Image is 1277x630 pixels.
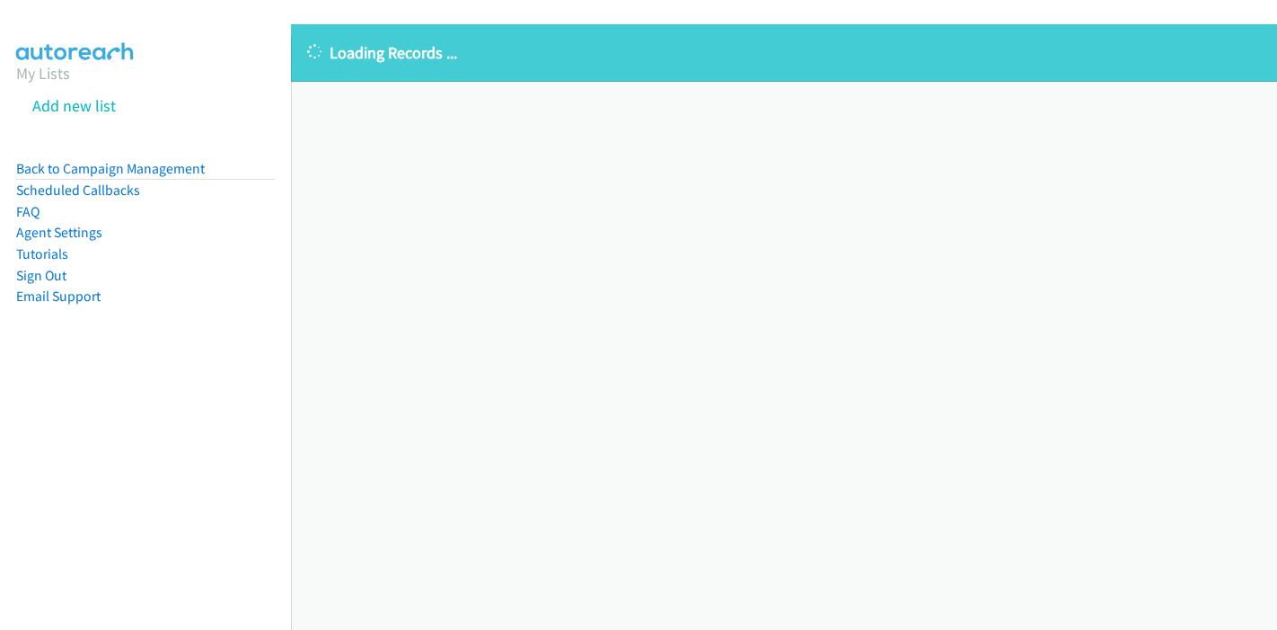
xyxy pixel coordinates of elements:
[16,63,70,84] a: My Lists
[16,224,102,241] a: Agent Settings
[32,95,116,116] a: Add new list
[16,203,40,220] a: FAQ
[16,245,68,262] a: Tutorials
[307,40,1261,65] p: Loading Records ...
[16,288,101,305] a: Email Support
[16,160,205,177] a: Back to Campaign Management
[16,182,140,199] a: Scheduled Callbacks
[16,267,66,284] a: Sign Out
